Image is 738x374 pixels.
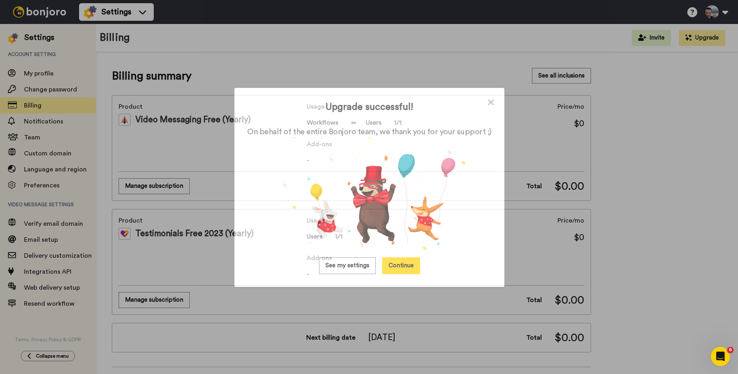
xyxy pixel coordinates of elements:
span: 6 [727,347,734,353]
img: upgrade-success.gif [270,137,469,257]
h1: Upgrade successful! [325,101,414,113]
iframe: Intercom live chat [711,347,730,366]
button: See my settings [319,257,376,274]
button: Continue [382,257,420,274]
h2: On behalf of the entire Bonjoro team, we thank you for your support ;) [247,126,491,137]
